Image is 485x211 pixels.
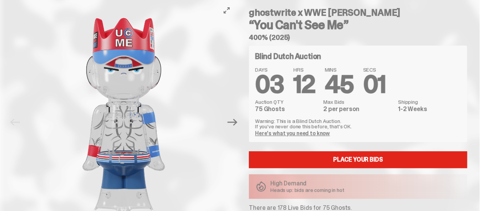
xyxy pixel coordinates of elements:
[255,99,319,105] dt: Auction QTY
[325,69,354,100] span: 45
[323,99,393,105] dt: Max Bids
[249,205,467,211] p: There are 178 Live Bids for 75 Ghosts.
[255,67,284,72] span: DAYS
[249,151,467,168] a: Place your Bids
[323,106,393,112] dd: 2 per person
[325,67,354,72] span: MINS
[255,118,461,129] p: Warning: This is a Blind Dutch Auction. If you’ve never done this before, that’s OK.
[224,114,241,131] button: Next
[363,67,386,72] span: SECS
[270,187,344,193] p: Heads up: bids are coming in hot
[363,69,386,100] span: 01
[249,8,467,17] h4: ghostwrite x WWE [PERSON_NAME]
[249,34,467,41] h5: 400% (2025)
[255,130,330,137] a: Here's what you need to know
[270,180,344,186] p: High Demand
[398,106,461,112] dd: 1-2 Weeks
[249,19,467,31] h3: “You Can't See Me”
[222,6,231,15] button: View full-screen
[293,67,316,72] span: HRS
[293,69,316,100] span: 12
[398,99,461,105] dt: Shipping
[255,52,321,60] h4: Blind Dutch Auction
[255,69,284,100] span: 03
[255,106,319,112] dd: 75 Ghosts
